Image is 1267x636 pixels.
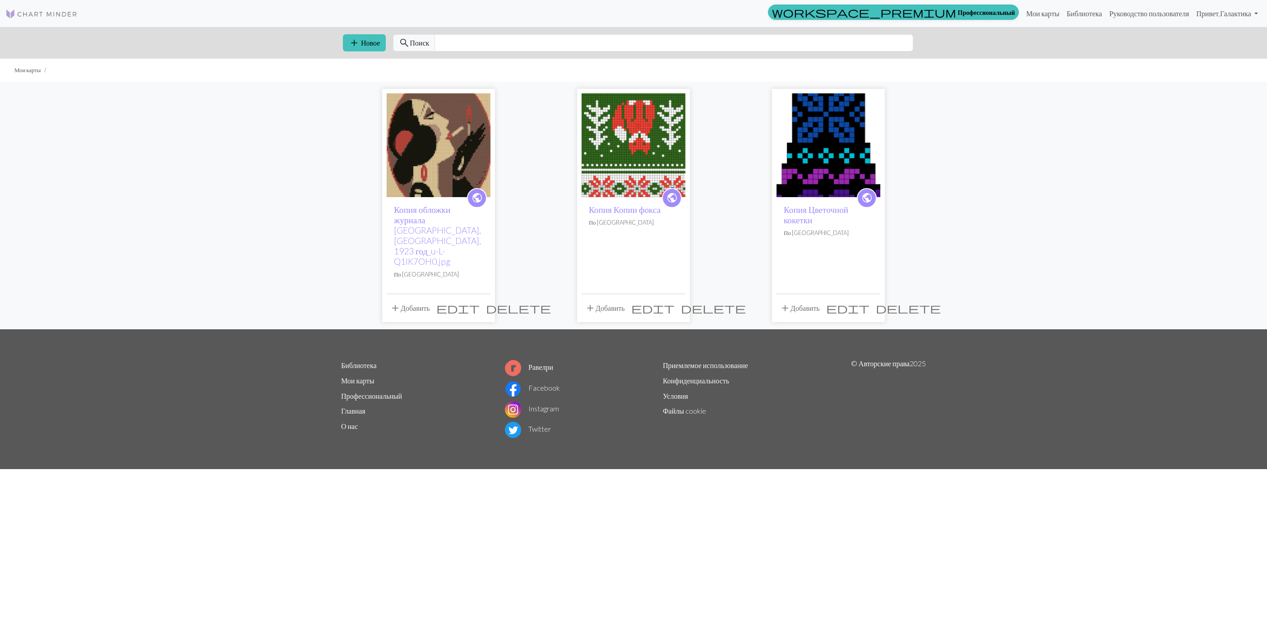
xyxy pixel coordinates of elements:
[349,37,360,49] span: add
[768,5,1019,20] a: Профессиональный
[505,424,551,433] a: Twitter
[873,300,944,317] button: Удалить
[5,9,78,19] img: Логотип
[390,302,401,314] span: add
[505,363,553,371] a: Равелри
[678,300,749,317] button: Удалить
[486,302,551,314] span: delete
[387,300,433,317] button: Добавить
[582,140,685,148] a: лиса
[436,303,480,313] i: Edit
[433,300,483,317] button: Edit
[1193,5,1262,23] a: Привет,Галактика
[628,300,678,317] button: Edit
[663,406,706,415] a: Файлы cookie
[826,303,869,313] i: Edit
[1105,5,1193,23] a: Руководство пользователя
[341,406,365,415] a: Главная
[399,37,410,49] span: search
[663,376,729,385] a: Конфиденциальность
[505,383,560,392] a: Facebook
[666,189,678,207] i: public
[505,381,521,397] img: Логотип Facebook
[666,191,678,205] span: public
[1022,5,1063,23] a: Мои карты
[784,229,873,237] p: По [GEOGRAPHIC_DATA]
[876,302,941,314] span: delete
[467,188,487,208] a: public
[505,404,559,413] a: Instagram
[823,300,873,317] button: Edit
[483,300,554,317] button: Удалить
[582,93,685,197] img: лиса
[857,188,877,208] a: public
[472,191,483,205] span: public
[663,361,748,369] a: Приемлемое использование
[777,93,880,197] img: Цветочная Коромысло
[861,191,873,205] span: public
[662,188,682,208] a: public
[589,204,661,215] a: Копия Копии фокса
[663,392,688,400] a: Условия
[505,360,521,376] img: Логотип Ravelry
[341,422,358,430] a: О нас
[589,218,678,227] p: По [GEOGRAPHIC_DATA]
[387,93,490,197] img: Обложка журнала Nuevo Mundo, Испания, 1923 год_u-L-Q1IK7OH0.jpg
[631,303,675,313] i: Edit
[826,302,869,314] span: edit
[582,300,628,317] button: Добавить
[436,302,480,314] span: edit
[387,140,490,148] a: Обложка журнала Nuevo Mundo, Испания, 1923 год_u-L-Q1IK7OH0.jpg
[14,66,41,74] li: Мои карты
[784,204,848,225] a: Копия Цветочной кокетки
[472,189,483,207] i: public
[681,302,746,314] span: delete
[505,401,521,418] img: Логотип Instagram
[410,37,429,48] span: Поиск
[585,302,596,314] span: add
[394,204,481,267] a: Копия обложки журнала [GEOGRAPHIC_DATA], [GEOGRAPHIC_DATA], 1923 год_u-L-Q1IK7OH0.jpg
[780,302,791,314] span: add
[851,358,926,440] p: © Авторские права 2025
[1063,5,1106,23] a: Библиотека
[341,392,402,400] a: Профессиональный
[777,140,880,148] a: Цветочная Коромысло
[341,376,375,385] a: Мои карты
[394,270,483,279] p: По [GEOGRAPHIC_DATA]
[505,422,521,438] img: Логотип Twitter
[343,34,386,51] button: Новое
[631,302,675,314] span: edit
[341,361,377,369] a: Библиотека
[861,189,873,207] i: public
[772,6,956,18] span: workspace_premium
[777,300,823,317] button: Добавить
